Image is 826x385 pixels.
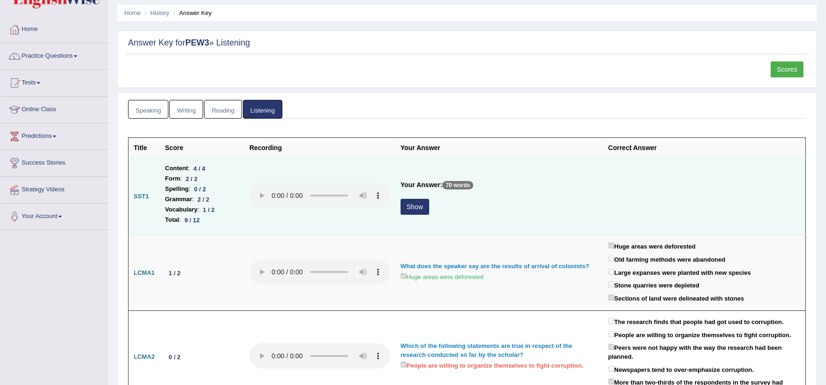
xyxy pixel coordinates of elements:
label: People are willing to organize themselves to fight corruption. [608,329,791,340]
a: History [151,9,169,16]
input: Sections of land were delineated with stones [608,294,614,301]
label: Huge areas were deforested [608,241,696,251]
input: People are willing to organize themselves to fight corruption. [608,331,614,337]
li: : [165,184,239,194]
div: Which of the following statements are true in respect of the research conducted so far by the sch... [401,342,598,359]
a: Success Stories [0,150,107,174]
label: Newspapers tend to over-emphasize corruption. [608,364,754,375]
li: : [165,174,239,184]
a: Speaking [128,100,168,119]
p: 70 words [442,181,473,189]
div: 4 / 4 [190,164,209,174]
input: Old farming methods were abandoned [608,256,614,262]
a: Strategy Videos [0,177,107,200]
input: Peers were not happy with the way the research had been planned. [608,344,614,350]
a: Writing [169,100,203,119]
a: Listening [243,100,282,119]
th: Title [129,138,160,158]
input: Newspapers tend to over-emphasize corruption. [608,366,614,372]
div: 1 / 2 [165,268,184,278]
a: Home [0,16,107,40]
div: 2 / 2 [182,174,201,184]
th: Your Answer [395,138,603,158]
a: Practice Questions [0,43,107,67]
label: The research finds that people had got used to corruption. [608,316,784,327]
li: Answer Key [171,8,212,17]
div: 9 / 12 [181,215,204,225]
h2: Answer Key for » Listening [128,38,806,48]
th: Recording [244,138,395,158]
div: 1 / 2 [199,205,219,215]
input: More than two-thirds of the respondents in the survey had actually encountered corrupt officials. [608,378,614,385]
a: Online Class [0,97,107,120]
label: People are willing to organize themselves to fight corruption. [401,360,584,370]
a: Your Account [0,204,107,227]
button: Show [401,199,429,215]
b: Vocabulary [165,204,197,215]
b: Grammar [165,194,192,204]
li: : [165,194,239,204]
input: People are willing to organize themselves to fight corruption. [401,362,407,368]
input: The research finds that people had got used to corruption. [608,318,614,324]
label: Peers were not happy with the way the research had been planned. [608,342,800,361]
li: : [165,204,239,215]
th: Score [160,138,244,158]
label: Stone quarries were depleted [608,279,699,290]
div: 2 / 2 [194,195,213,204]
a: Predictions [0,123,107,147]
b: Spelling [165,184,189,194]
b: Total [165,215,179,225]
label: Old farming methods were abandoned [608,254,726,264]
input: Huge areas were deforested [401,273,407,279]
b: Form [165,174,181,184]
label: Large expanses were planted with new species [608,267,751,278]
div: 0 / 2 [190,184,210,194]
b: Your Answer: [401,181,442,189]
a: Scores [771,61,803,77]
div: 0 / 2 [165,352,184,362]
b: LCMA2 [134,353,155,360]
a: Tests [0,70,107,93]
a: Reading [204,100,242,119]
th: Correct Answer [603,138,806,158]
label: Huge areas were deforested [401,271,484,282]
li: : [165,163,239,174]
a: Home [124,9,141,16]
b: Content [165,163,188,174]
div: What does the speaker say are the results of arrival of colonists? [401,262,598,271]
input: Huge areas were deforested [608,242,614,249]
li: : [165,215,239,225]
b: LCMA1 [134,269,155,276]
strong: PEW3 [185,38,209,47]
input: Stone quarries were depleted [608,281,614,287]
label: Sections of land were delineated with stones [608,293,744,303]
b: SST1 [134,193,149,200]
input: Large expanses were planted with new species [608,269,614,275]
